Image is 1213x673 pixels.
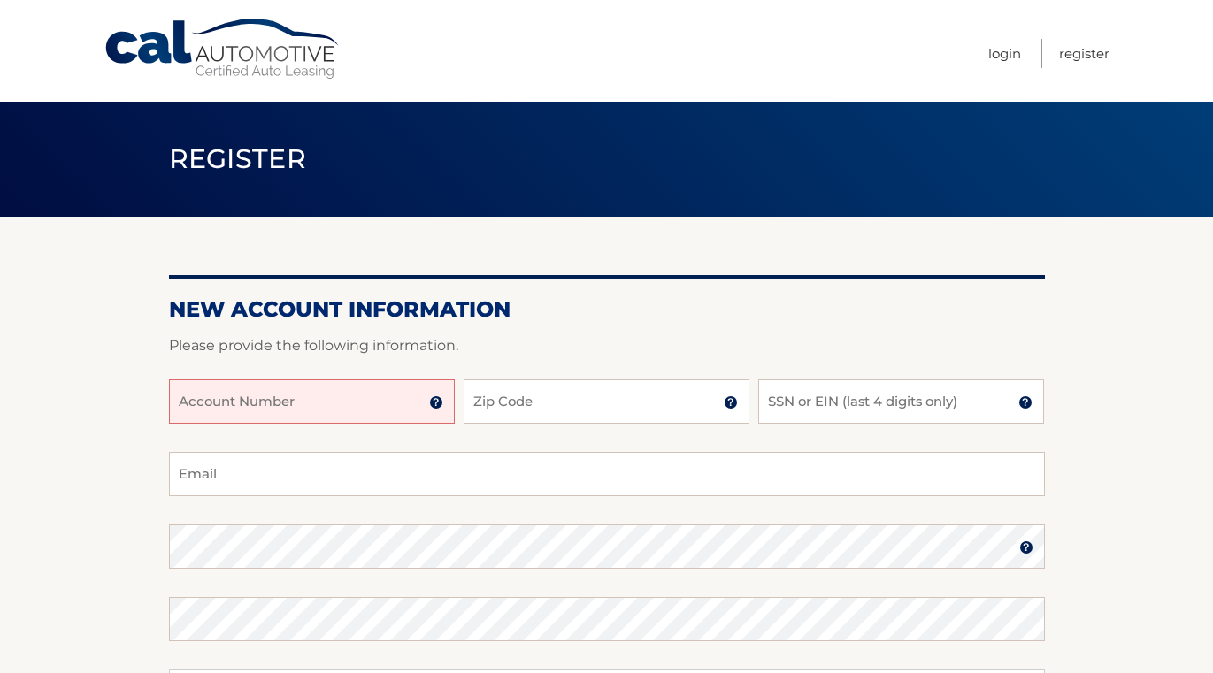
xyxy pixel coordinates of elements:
[169,333,1045,358] p: Please provide the following information.
[464,379,749,424] input: Zip Code
[1019,540,1033,554] img: tooltip.svg
[1018,395,1033,409] img: tooltip.svg
[169,452,1045,496] input: Email
[169,296,1045,323] h2: New Account Information
[169,142,307,175] span: Register
[429,395,443,409] img: tooltip.svg
[1059,39,1109,68] a: Register
[758,379,1044,424] input: SSN or EIN (last 4 digits only)
[104,18,342,80] a: Cal Automotive
[988,39,1021,68] a: Login
[724,395,738,409] img: tooltip.svg
[169,379,455,424] input: Account Number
